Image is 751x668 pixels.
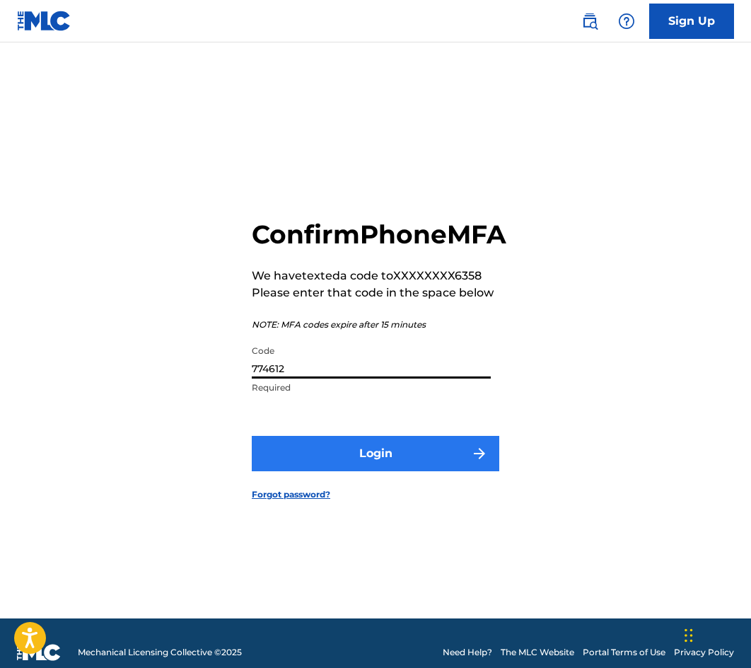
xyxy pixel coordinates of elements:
[612,7,641,35] div: Help
[252,436,499,471] button: Login
[501,646,574,659] a: The MLC Website
[252,381,491,394] p: Required
[252,284,506,301] p: Please enter that code in the space below
[649,4,734,39] a: Sign Up
[17,11,71,31] img: MLC Logo
[252,318,506,331] p: NOTE: MFA codes expire after 15 minutes
[17,644,61,661] img: logo
[576,7,604,35] a: Public Search
[252,219,506,250] h2: Confirm Phone MFA
[583,646,665,659] a: Portal Terms of Use
[471,445,488,462] img: f7272a7cc735f4ea7f67.svg
[581,13,598,30] img: search
[443,646,492,659] a: Need Help?
[674,646,734,659] a: Privacy Policy
[685,614,693,657] div: Drag
[252,488,330,501] a: Forgot password?
[78,646,242,659] span: Mechanical Licensing Collective © 2025
[680,600,751,668] iframe: Chat Widget
[618,13,635,30] img: help
[252,267,506,284] p: We have texted a code to XXXXXXXX6358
